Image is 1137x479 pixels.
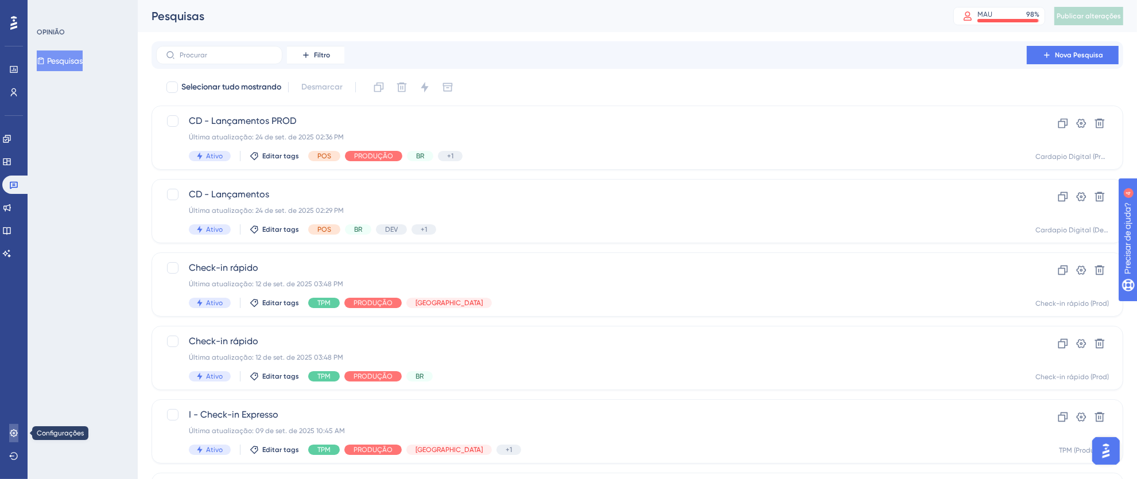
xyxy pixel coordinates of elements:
font: CD - Lançamentos [189,189,269,200]
font: OPINIÃO [37,28,65,36]
font: POS [317,225,331,233]
button: Editar tags [250,372,299,381]
font: CD - Lançamentos PROD [189,115,296,126]
font: Selecionar tudo mostrando [181,82,281,92]
font: 4 [107,7,110,13]
font: Última atualização: 24 de set. de 2025 02:36 PM [189,133,344,141]
font: Última atualização: 12 de set. de 2025 03:48 PM [189,353,343,361]
font: +1 [421,225,427,233]
font: Publicar alterações [1057,12,1121,20]
font: Editar tags [262,152,299,160]
font: +1 [506,446,512,454]
font: TPM [317,372,331,380]
button: Nova Pesquisa [1027,46,1119,64]
font: BR [354,225,362,233]
font: [GEOGRAPHIC_DATA] [416,446,483,454]
font: % [1034,10,1039,18]
font: MAU [977,10,992,18]
font: TPM (Produção) [1059,446,1109,454]
input: Procurar [180,51,273,59]
font: Ativo [206,446,223,454]
font: Editar tags [262,299,299,307]
font: PRODUÇÃO [354,299,393,307]
font: Última atualização: 09 de set. de 2025 10:45 AM [189,427,345,435]
font: Precisar de ajuda? [27,5,99,14]
font: BR [416,372,424,380]
font: Check-in rápido [189,336,258,346]
font: Última atualização: 24 de set. de 2025 02:29 PM [189,207,344,215]
font: TPM [317,299,331,307]
font: Desmarcar [301,82,343,92]
font: Check-in rápido (Prod) [1035,299,1109,307]
font: Editar tags [262,372,299,380]
font: Nova Pesquisa [1055,51,1103,59]
font: Filtro [314,51,330,59]
font: Ativo [206,152,223,160]
font: PRODUÇÃO [354,372,393,380]
font: Última atualização: 12 de set. de 2025 03:48 PM [189,280,343,288]
button: Filtro [287,46,344,64]
font: 98 [1026,10,1034,18]
font: Cardapio Digital (Prod) [1035,153,1111,161]
iframe: Iniciador do Assistente de IA do UserGuiding [1089,434,1123,468]
font: Ativo [206,299,223,307]
font: PRODUÇÃO [354,152,393,160]
button: Editar tags [250,298,299,307]
font: +1 [447,152,453,160]
font: BR [416,152,424,160]
button: Editar tags [250,225,299,234]
font: TPM [317,446,331,454]
font: Check-in rápido (Prod) [1035,373,1109,381]
font: Ativo [206,372,223,380]
font: Pesquisas [152,9,204,23]
font: I - Check-in Expresso [189,409,278,420]
button: Desmarcar [296,77,348,98]
button: Publicar alterações [1054,7,1123,25]
font: Editar tags [262,225,299,233]
font: Editar tags [262,446,299,454]
font: Pesquisas [47,56,83,65]
button: Editar tags [250,151,299,161]
button: Editar tags [250,445,299,454]
font: DEV [385,225,398,233]
font: Check-in rápido [189,262,258,273]
font: Ativo [206,225,223,233]
font: POS [317,152,331,160]
font: PRODUÇÃO [354,446,393,454]
button: Pesquisas [37,50,83,71]
font: [GEOGRAPHIC_DATA] [416,299,483,307]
